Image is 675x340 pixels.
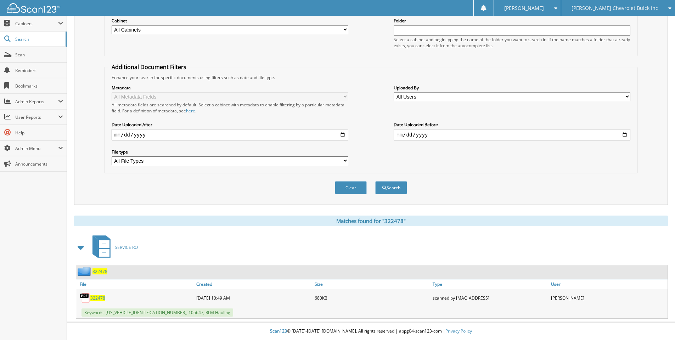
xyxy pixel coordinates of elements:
a: Privacy Policy [445,328,472,334]
label: Uploaded By [394,85,630,91]
a: 322478 [90,295,105,301]
span: Keywords: [US_VEHICLE_IDENTIFICATION_NUMBER], 105647, RLM Hauling [81,308,233,317]
a: 322478 [92,268,107,274]
span: Scan123 [270,328,287,334]
div: [DATE] 10:49 AM [195,291,313,305]
span: Announcements [15,161,63,167]
span: Help [15,130,63,136]
a: User [549,279,668,289]
div: Enhance your search for specific documents using filters such as date and file type. [108,74,634,80]
div: © [DATE]-[DATE] [DOMAIN_NAME]. All rights reserved | appg04-scan123-com | [67,323,675,340]
iframe: Chat Widget [640,306,675,340]
img: PDF.png [80,292,90,303]
span: Admin Menu [15,145,58,151]
div: Matches found for "322478" [74,216,668,226]
div: All metadata fields are searched by default. Select a cabinet with metadata to enable filtering b... [112,102,348,114]
img: scan123-logo-white.svg [7,3,60,13]
img: folder2.png [78,267,92,276]
input: start [112,129,348,140]
div: Select a cabinet and begin typing the name of the folder you want to search in. If the name match... [394,37,630,49]
div: scanned by [MAC_ADDRESS] [431,291,549,305]
span: Cabinets [15,21,58,27]
label: Cabinet [112,18,348,24]
span: Reminders [15,67,63,73]
span: User Reports [15,114,58,120]
label: Folder [394,18,630,24]
div: 680KB [313,291,431,305]
a: Created [195,279,313,289]
span: Scan [15,52,63,58]
a: Type [431,279,549,289]
span: [PERSON_NAME] [504,6,544,10]
a: Size [313,279,431,289]
span: SERVICE RO [115,244,138,250]
a: File [76,279,195,289]
span: Bookmarks [15,83,63,89]
legend: Additional Document Filters [108,63,190,71]
span: Search [15,36,62,42]
div: [PERSON_NAME] [549,291,668,305]
span: Admin Reports [15,99,58,105]
label: Date Uploaded After [112,122,348,128]
a: SERVICE RO [88,233,138,261]
label: Metadata [112,85,348,91]
a: here [186,108,195,114]
label: File type [112,149,348,155]
input: end [394,129,630,140]
button: Search [375,181,407,194]
span: [PERSON_NAME] Chevrolet Buick Inc [572,6,658,10]
label: Date Uploaded Before [394,122,630,128]
button: Clear [335,181,367,194]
